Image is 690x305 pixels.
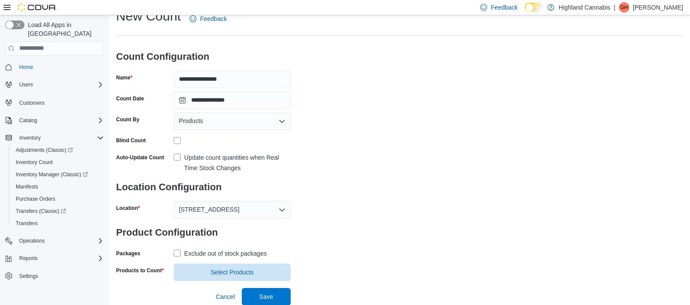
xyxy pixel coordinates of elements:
button: Users [16,79,36,90]
button: Purchase Orders [9,193,107,205]
button: Catalog [16,115,41,126]
button: Customers [2,96,107,109]
button: Reports [16,253,41,264]
span: Reports [19,255,38,262]
span: Home [19,64,33,71]
button: Settings [2,270,107,282]
a: Settings [16,271,41,281]
button: Users [2,79,107,91]
span: Reports [16,253,104,264]
span: Settings [19,273,38,280]
span: Adjustments (Classic) [12,145,104,155]
span: Customers [19,99,45,106]
div: Update count quantities when Real Time Stock Changes [184,152,291,173]
span: Customers [16,97,104,108]
label: Packages [116,250,140,257]
button: Open list of options [278,118,285,125]
button: Operations [16,236,48,246]
a: Transfers (Classic) [9,205,107,217]
span: Inventory Count [16,159,53,166]
span: Load All Apps in [GEOGRAPHIC_DATA] [24,21,104,38]
button: Operations [2,235,107,247]
button: Inventory [2,132,107,144]
span: Catalog [16,115,104,126]
span: [STREET_ADDRESS] [179,204,239,215]
button: Home [2,61,107,73]
a: Feedback [186,10,230,27]
span: Transfers (Classic) [16,208,66,215]
span: Products [179,116,203,126]
span: Operations [19,237,45,244]
button: Select Products [174,264,291,281]
button: Reports [2,252,107,264]
div: Gloria Ho [619,2,629,13]
span: Transfers [16,220,38,227]
p: [PERSON_NAME] [633,2,683,13]
span: Adjustments (Classic) [16,147,73,154]
a: Inventory Manager (Classic) [12,169,91,180]
h3: Count Configuration [116,43,291,71]
span: Settings [16,271,104,281]
span: Inventory Manager (Classic) [16,171,88,178]
span: Inventory [19,134,41,141]
input: Press the down key to open a popover containing a calendar. [174,92,291,109]
a: Adjustments (Classic) [12,145,76,155]
label: Location [116,205,140,212]
label: Count Date [116,95,144,102]
span: Inventory Manager (Classic) [12,169,104,180]
span: Users [16,79,104,90]
h3: Product Configuration [116,219,291,247]
span: Feedback [491,3,517,12]
a: Transfers [12,218,41,229]
span: Save [259,292,273,301]
label: Auto-Update Count [116,154,164,161]
span: GH [620,2,628,13]
span: Home [16,62,104,72]
span: Purchase Orders [12,194,104,204]
span: Transfers [12,218,104,229]
a: Customers [16,98,48,108]
label: Name [116,74,132,81]
button: Catalog [2,114,107,127]
button: Open list of options [278,206,285,213]
img: Cova [17,3,57,12]
label: Count By [116,116,139,123]
h1: New Count [116,7,181,25]
span: Cancel [216,292,235,301]
span: Select Products [211,268,254,277]
a: Home [16,62,37,72]
div: Exclude out of stock packages [184,248,267,259]
span: Operations [16,236,104,246]
span: Feedback [200,14,227,23]
button: Manifests [9,181,107,193]
a: Adjustments (Classic) [9,144,107,156]
button: Inventory [16,133,44,143]
span: Catalog [19,117,37,124]
span: Manifests [12,182,104,192]
span: Users [19,81,33,88]
a: Inventory Count [12,157,56,168]
div: Blind Count [116,137,146,144]
span: Inventory Count [12,157,104,168]
h3: Location Configuration [116,173,291,201]
a: Transfers (Classic) [12,206,69,216]
span: Transfers (Classic) [12,206,104,216]
span: Purchase Orders [16,195,55,202]
span: Inventory [16,133,104,143]
p: Highland Cannabis [559,2,610,13]
a: Purchase Orders [12,194,59,204]
a: Manifests [12,182,41,192]
p: | [614,2,615,13]
input: Dark Mode [525,3,543,12]
a: Inventory Manager (Classic) [9,168,107,181]
label: Products to Count [116,267,164,274]
button: Transfers [9,217,107,230]
nav: Complex example [5,57,104,305]
span: Manifests [16,183,38,190]
button: Inventory Count [9,156,107,168]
